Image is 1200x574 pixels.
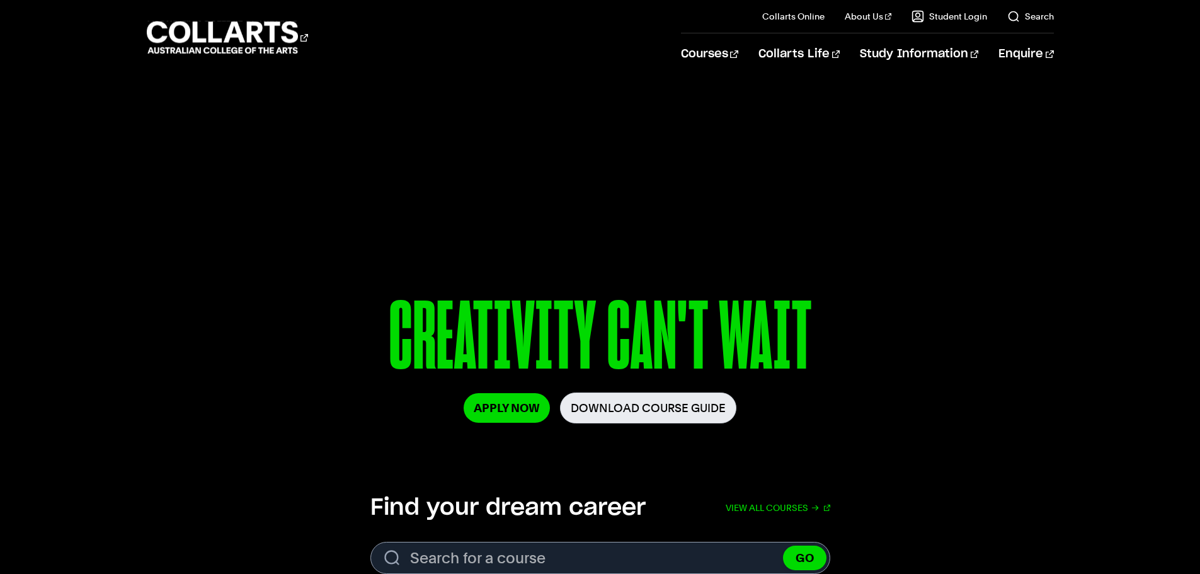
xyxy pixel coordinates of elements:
[1007,10,1054,23] a: Search
[998,33,1053,75] a: Enquire
[370,494,646,522] h2: Find your dream career
[911,10,987,23] a: Student Login
[845,10,891,23] a: About Us
[758,33,840,75] a: Collarts Life
[560,393,736,423] a: Download Course Guide
[860,33,978,75] a: Study Information
[464,393,550,423] a: Apply Now
[370,542,830,574] form: Search
[681,33,738,75] a: Courses
[370,542,830,574] input: Search for a course
[248,289,951,393] p: CREATIVITY CAN'T WAIT
[726,494,830,522] a: View all courses
[762,10,825,23] a: Collarts Online
[783,546,826,570] button: GO
[147,20,308,55] div: Go to homepage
